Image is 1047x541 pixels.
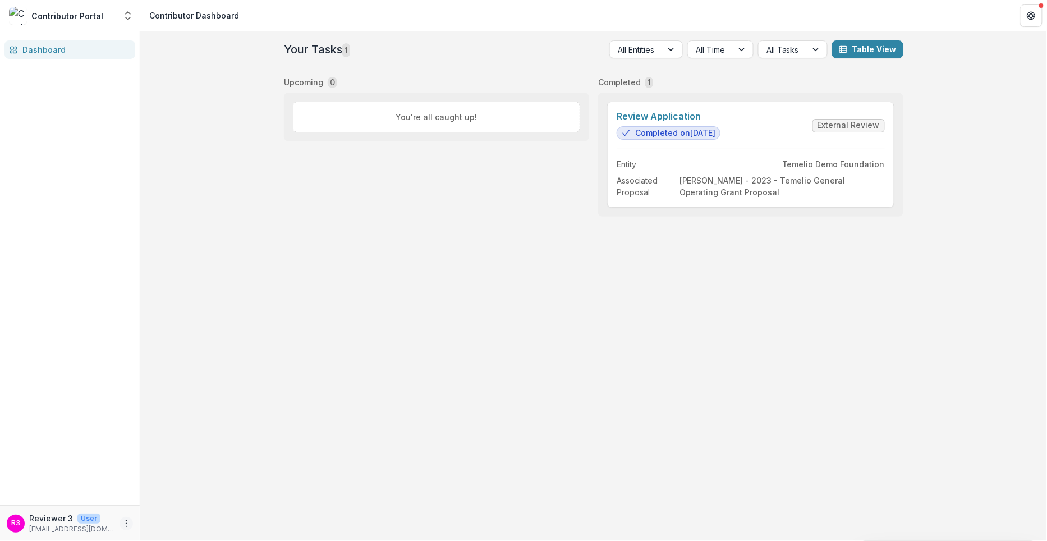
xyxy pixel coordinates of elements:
[11,520,20,527] div: Reviewer 3
[598,76,641,88] p: Completed
[284,43,350,56] h2: Your Tasks
[342,43,350,57] span: 1
[22,44,126,56] div: Dashboard
[617,111,720,122] a: Review Application
[77,514,100,524] p: User
[396,111,477,123] p: You're all caught up!
[29,512,73,524] p: Reviewer 3
[832,40,903,58] button: Table View
[9,7,27,25] img: Contributor Portal
[330,76,335,88] p: 0
[648,76,651,88] p: 1
[145,7,244,24] nav: breadcrumb
[29,524,115,534] p: [EMAIL_ADDRESS][DOMAIN_NAME]
[120,4,136,27] button: Open entity switcher
[31,10,103,22] div: Contributor Portal
[149,10,239,21] div: Contributor Dashboard
[1020,4,1043,27] button: Get Help
[284,76,323,88] p: Upcoming
[4,40,135,59] a: Dashboard
[120,517,133,530] button: More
